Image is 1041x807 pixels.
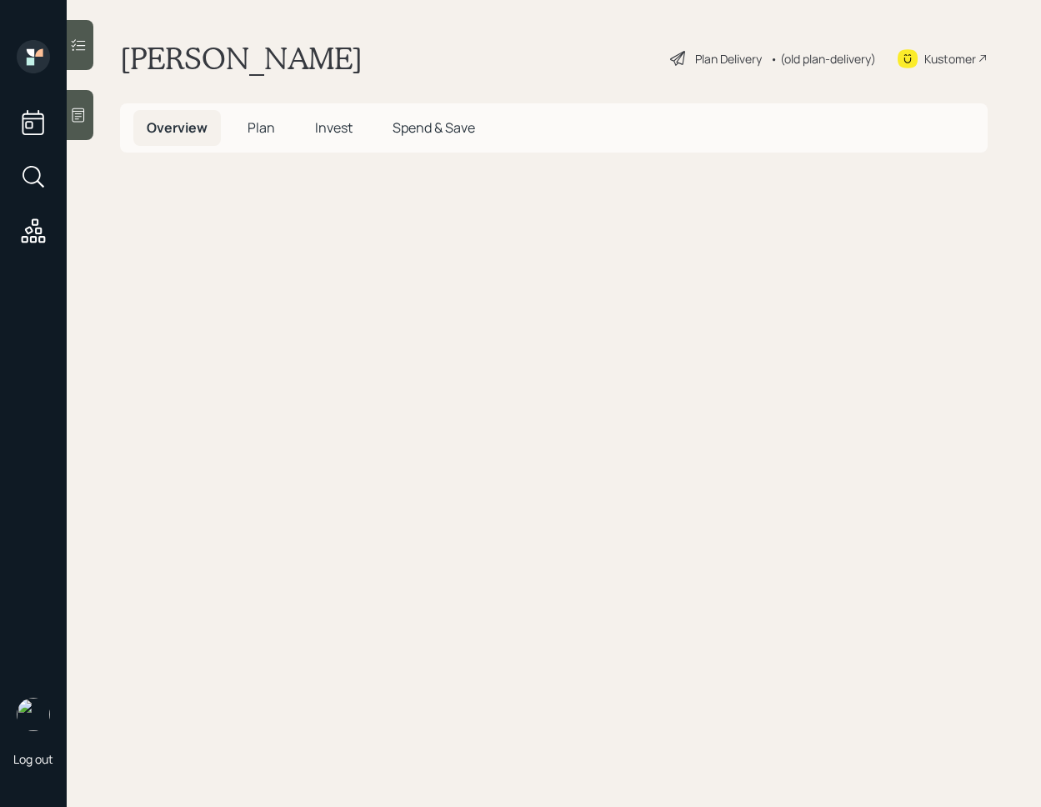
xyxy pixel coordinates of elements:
[924,50,976,68] div: Kustomer
[248,118,275,137] span: Plan
[120,40,363,77] h1: [PERSON_NAME]
[770,50,876,68] div: • (old plan-delivery)
[13,751,53,767] div: Log out
[315,118,353,137] span: Invest
[393,118,475,137] span: Spend & Save
[147,118,208,137] span: Overview
[17,698,50,731] img: retirable_logo.png
[695,50,762,68] div: Plan Delivery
